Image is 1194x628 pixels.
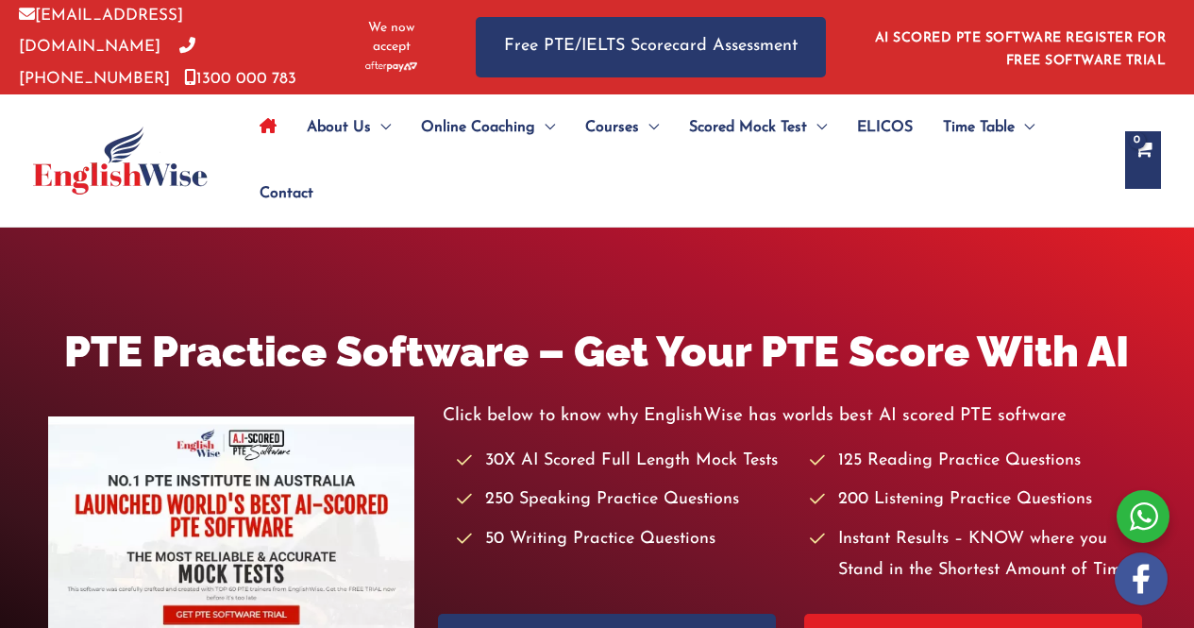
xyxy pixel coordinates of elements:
[244,161,313,227] a: Contact
[810,524,1146,587] li: Instant Results – KNOW where you Stand in the Shortest Amount of Time
[19,39,195,86] a: [PHONE_NUMBER]
[857,94,913,161] span: ELICOS
[406,94,570,161] a: Online CoachingMenu Toggle
[457,484,793,516] li: 250 Speaking Practice Questions
[875,31,1167,68] a: AI SCORED PTE SOFTWARE REGISTER FOR FREE SOFTWARE TRIAL
[810,484,1146,516] li: 200 Listening Practice Questions
[354,19,429,57] span: We now accept
[535,94,555,161] span: Menu Toggle
[943,94,1015,161] span: Time Table
[292,94,406,161] a: About UsMenu Toggle
[585,94,639,161] span: Courses
[421,94,535,161] span: Online Coaching
[810,446,1146,477] li: 125 Reading Practice Questions
[842,94,928,161] a: ELICOS
[1115,552,1168,605] img: white-facebook.png
[184,71,296,87] a: 1300 000 783
[457,524,793,555] li: 50 Writing Practice Questions
[307,94,371,161] span: About Us
[928,94,1050,161] a: Time TableMenu Toggle
[19,8,183,55] a: [EMAIL_ADDRESS][DOMAIN_NAME]
[1125,131,1161,189] a: View Shopping Cart, empty
[864,16,1175,77] aside: Header Widget 1
[570,94,674,161] a: CoursesMenu Toggle
[371,94,391,161] span: Menu Toggle
[443,400,1147,432] p: Click below to know why EnglishWise has worlds best AI scored PTE software
[1015,94,1034,161] span: Menu Toggle
[33,127,208,195] img: cropped-ew-logo
[639,94,659,161] span: Menu Toggle
[476,17,826,76] a: Free PTE/IELTS Scorecard Assessment
[807,94,827,161] span: Menu Toggle
[260,161,313,227] span: Contact
[48,322,1147,382] h1: PTE Practice Software – Get Your PTE Score With AI
[689,94,807,161] span: Scored Mock Test
[244,94,1106,227] nav: Site Navigation: Main Menu
[457,446,793,477] li: 30X AI Scored Full Length Mock Tests
[365,61,417,72] img: Afterpay-Logo
[674,94,842,161] a: Scored Mock TestMenu Toggle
